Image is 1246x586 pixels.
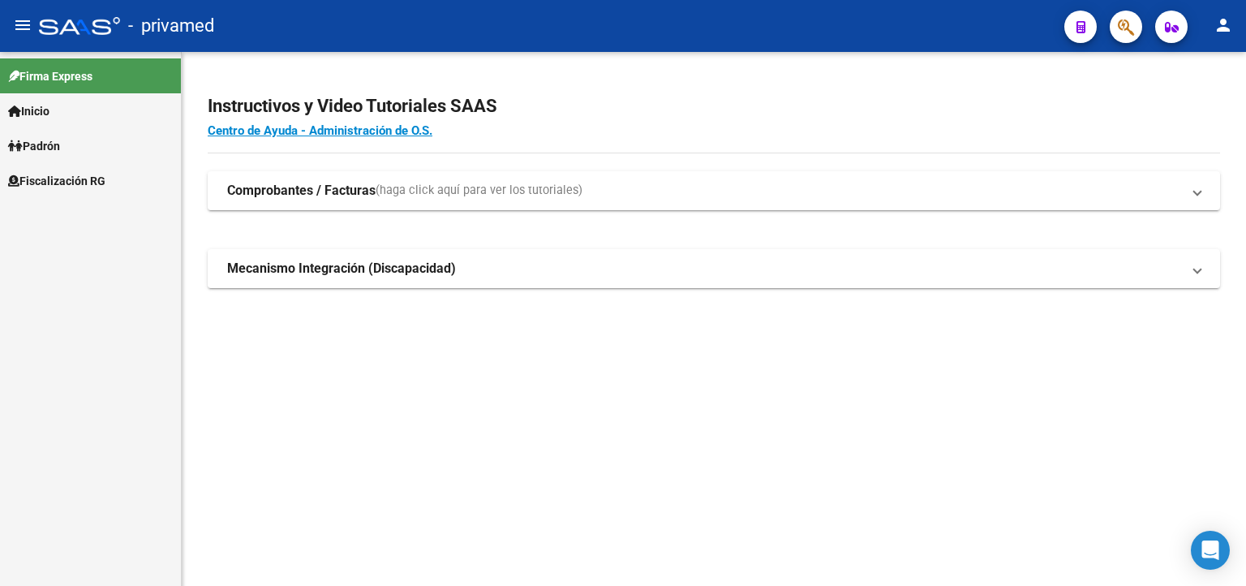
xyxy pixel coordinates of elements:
span: - privamed [128,8,214,44]
span: Fiscalización RG [8,172,105,190]
span: Inicio [8,102,49,120]
strong: Comprobantes / Facturas [227,182,376,200]
a: Centro de Ayuda - Administración de O.S. [208,123,432,138]
mat-expansion-panel-header: Mecanismo Integración (Discapacidad) [208,249,1220,288]
mat-expansion-panel-header: Comprobantes / Facturas(haga click aquí para ver los tutoriales) [208,171,1220,210]
mat-icon: menu [13,15,32,35]
span: Firma Express [8,67,92,85]
span: (haga click aquí para ver los tutoriales) [376,182,582,200]
h2: Instructivos y Video Tutoriales SAAS [208,91,1220,122]
span: Padrón [8,137,60,155]
strong: Mecanismo Integración (Discapacidad) [227,260,456,278]
div: Open Intercom Messenger [1191,531,1230,570]
mat-icon: person [1214,15,1233,35]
